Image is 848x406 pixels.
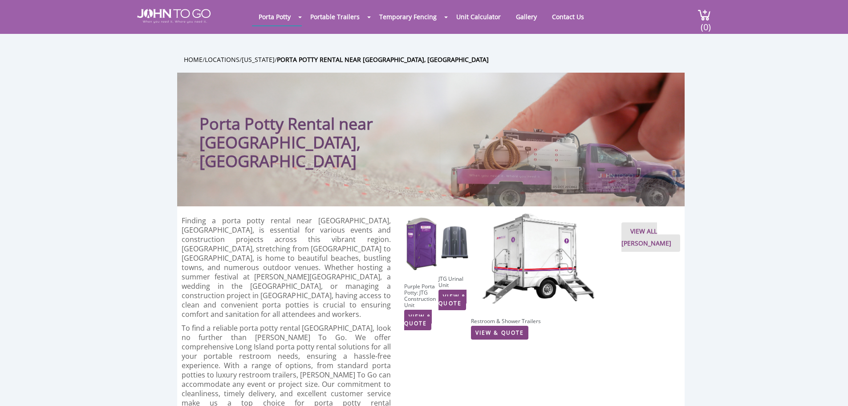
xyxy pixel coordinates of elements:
a: Restroom & Shower Trailers [471,317,541,325]
ul: / / / [184,54,691,65]
a: JTG Urinal Unit [438,275,463,289]
img: Truck [440,123,680,206]
a: Temporary Fencing [373,8,443,25]
a: VIEW & QUOTE [438,290,467,310]
a: Contact Us [545,8,591,25]
a: VIEW & QUOTE [404,310,432,330]
a: Porta Potty Rental near [GEOGRAPHIC_DATA], [GEOGRAPHIC_DATA] [277,55,489,64]
a: Locations [205,55,239,64]
h1: Porta Potty Rental near [GEOGRAPHIC_DATA], [GEOGRAPHIC_DATA] [199,90,487,171]
a: Unit Calculator [450,8,507,25]
span: (0) [700,14,711,33]
a: Gallery [509,8,544,25]
p: Finding a porta potty rental near [GEOGRAPHIC_DATA], [GEOGRAPHIC_DATA], is essential for various ... [182,216,391,319]
a: Portable Trailers [304,8,366,25]
a: Purple Porta Potty: JTG Construction Unit [404,283,436,309]
img: JOHN to go [137,9,211,23]
img: JTG Construction Unit [404,216,439,271]
a: Home [184,55,203,64]
a: Porta Potty [252,8,297,25]
a: VIEW ALL [PERSON_NAME] [621,222,680,252]
a: VIEW & QUOTE [471,326,528,340]
img: cart a [698,9,711,21]
a: [US_STATE] [242,55,275,64]
img: JTG Urinal Unit [438,216,471,263]
img: Restroom & Shower Trailers [471,183,621,306]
